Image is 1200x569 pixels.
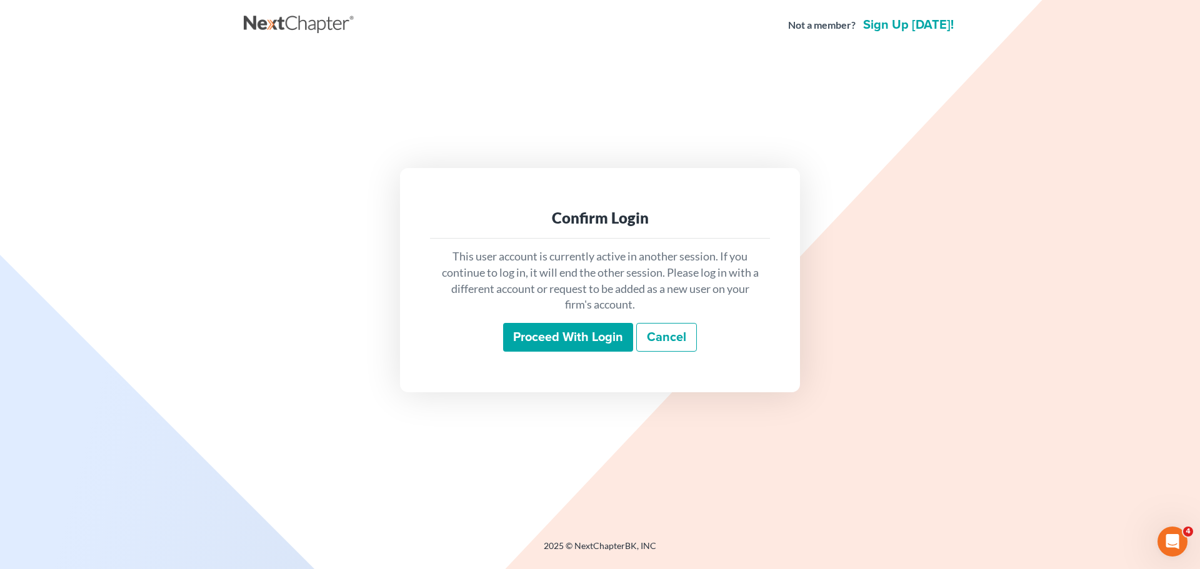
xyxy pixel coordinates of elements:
[440,249,760,313] p: This user account is currently active in another session. If you continue to log in, it will end ...
[1183,527,1193,537] span: 4
[503,323,633,352] input: Proceed with login
[788,18,856,32] strong: Not a member?
[636,323,697,352] a: Cancel
[440,208,760,228] div: Confirm Login
[244,540,956,562] div: 2025 © NextChapterBK, INC
[861,19,956,31] a: Sign up [DATE]!
[1157,527,1187,557] iframe: Intercom live chat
